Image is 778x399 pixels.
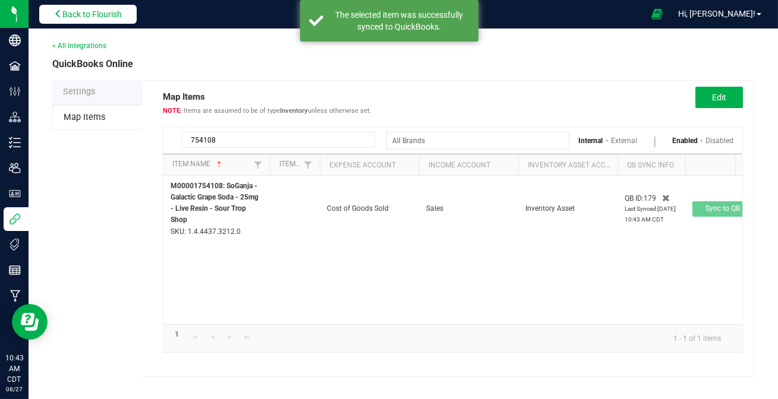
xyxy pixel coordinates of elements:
th: Expense Account [320,154,419,176]
span: Cost of Goods Sold [327,204,389,213]
a: Filter [251,157,265,172]
inline-svg: Configuration [9,85,21,97]
p: 08/27 [5,385,23,394]
span: QB ID: [625,193,644,204]
th: Income Account [419,154,518,176]
span: Edit [712,93,726,102]
a: Enabled [672,137,698,145]
a: Item NameSortable [172,160,250,169]
button: Sync to QB [692,201,753,217]
kendo-pager-info: 1 - 1 of 1 items [664,330,730,347]
inline-svg: Manufacturing [9,290,21,302]
a: Item TypeSortable [279,160,300,169]
span: Map Items [64,112,105,122]
th: Inventory Asset Account [518,154,618,176]
a: Page 1 [168,326,185,342]
span: Open Ecommerce Menu [644,2,670,26]
span: Sync to QB [705,204,740,213]
inline-svg: Users [9,162,21,174]
span: M00001754108: SoGanja - Galactic Grape Soda - 25mg - Live Resin - Sour Trop Shop [171,182,259,224]
span: Settings [63,87,95,97]
inline-svg: Integrations [9,213,21,225]
span: QuickBooks Online [52,57,133,71]
strong: Inventory [280,107,308,115]
a: Filter [301,157,315,172]
input: Search by Item Name or SKU... [181,132,375,148]
span: Back to Flourish [62,9,122,19]
a: < All Integrations [52,42,106,50]
th: QB Sync Info [618,154,685,176]
span: Inventory Asset [525,204,575,213]
inline-svg: Reports [9,264,21,276]
inline-svg: Tags [9,239,21,251]
a: Disabled [705,137,733,145]
span: Sortable [215,160,224,169]
button: Edit [695,87,743,108]
div: The selected item was successfully synced to QuickBooks. [330,9,470,33]
inline-svg: Distribution [9,111,21,123]
span: Map Items [163,87,371,115]
p: SKU: 1.4.4437.3212.0 [171,226,263,237]
p: 10:43 AM CDT [5,353,23,385]
a: External [611,137,637,145]
inline-svg: Company [9,34,21,46]
inline-svg: Inventory [9,137,21,148]
iframe: Resource center [12,304,48,340]
span: Sales [426,204,443,213]
inline-svg: User Roles [9,188,21,199]
span: Last Synced: [625,205,657,212]
button: Back to Flourish [39,5,137,24]
span: Items are assumed to be of type unless otherwise set. [163,107,371,115]
a: Internal [578,137,603,145]
inline-svg: Facilities [9,60,21,72]
input: All Brands [387,132,555,149]
span: Hi, [PERSON_NAME]! [678,9,755,18]
span: 179 [644,193,656,204]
